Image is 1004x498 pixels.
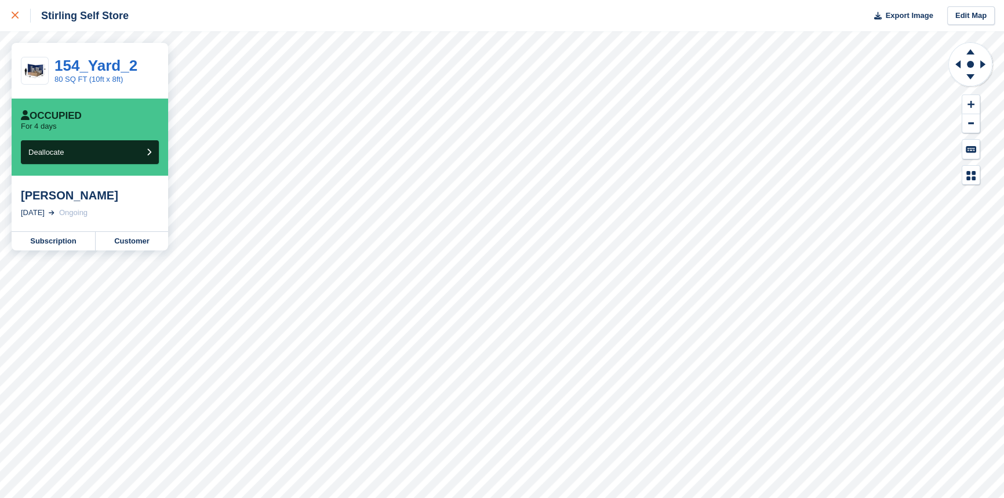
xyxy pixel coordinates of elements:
[867,6,933,26] button: Export Image
[54,57,137,74] a: 154_Yard_2
[962,95,980,114] button: Zoom In
[28,148,64,157] span: Deallocate
[21,188,159,202] div: [PERSON_NAME]
[21,110,82,122] div: Occupied
[962,114,980,133] button: Zoom Out
[21,61,48,81] img: 10-ft-container%20(2).jpg
[31,9,129,23] div: Stirling Self Store
[21,207,45,219] div: [DATE]
[54,75,123,83] a: 80 SQ FT (10ft x 8ft)
[21,140,159,164] button: Deallocate
[947,6,995,26] a: Edit Map
[12,232,96,250] a: Subscription
[962,166,980,185] button: Map Legend
[59,207,88,219] div: Ongoing
[96,232,168,250] a: Customer
[885,10,933,21] span: Export Image
[49,210,54,215] img: arrow-right-light-icn-cde0832a797a2874e46488d9cf13f60e5c3a73dbe684e267c42b8395dfbc2abf.svg
[962,140,980,159] button: Keyboard Shortcuts
[21,122,56,131] p: For 4 days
